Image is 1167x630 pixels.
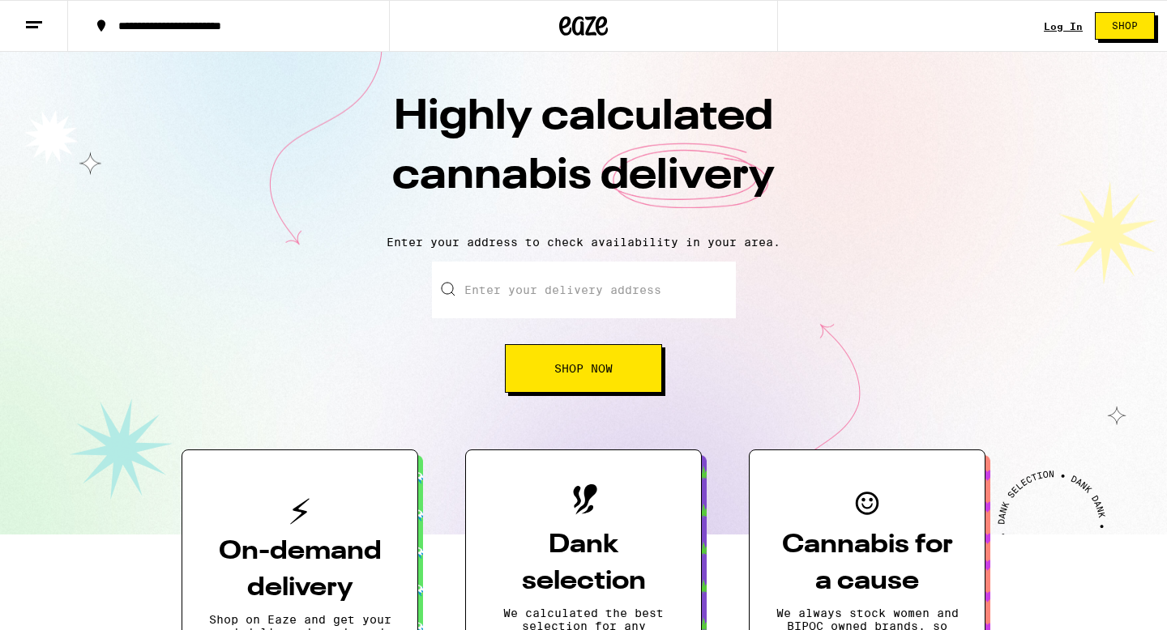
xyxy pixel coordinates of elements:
button: Shop [1095,12,1155,40]
h3: Dank selection [492,527,675,600]
span: Shop [1112,21,1138,31]
span: Shop Now [554,363,613,374]
h3: Cannabis for a cause [776,527,959,600]
button: Shop Now [505,344,662,393]
div: Log In [1044,21,1083,32]
input: Enter your delivery address [432,262,736,318]
h1: Highly calculated cannabis delivery [300,88,867,223]
p: Enter your address to check availability in your area. [16,236,1151,249]
h3: On-demand delivery [208,534,391,607]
